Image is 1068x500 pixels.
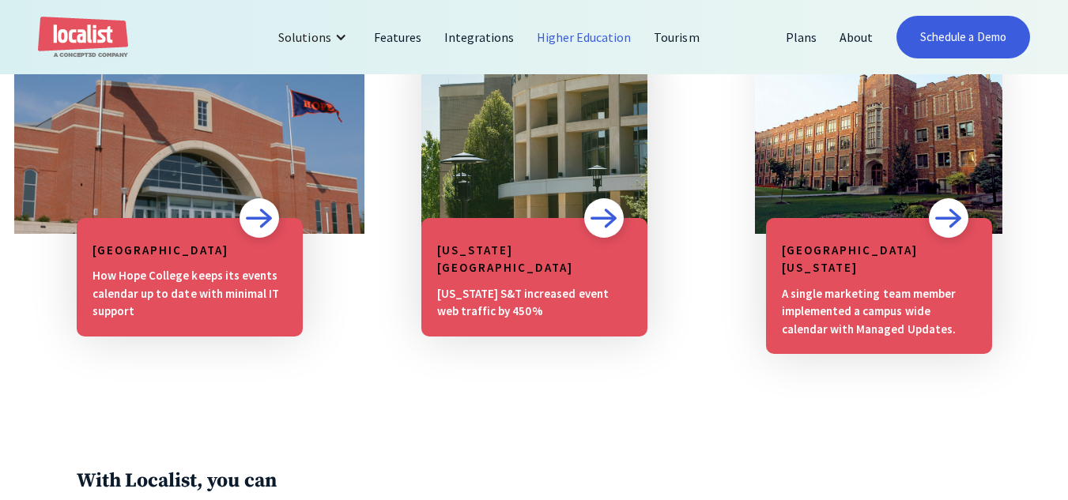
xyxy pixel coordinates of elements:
div: Solutions [266,18,362,56]
a: home [38,17,128,58]
a: [US_STATE][GEOGRAPHIC_DATA][US_STATE] S&T increased event web traffic by 450% [421,44,647,336]
a: [GEOGRAPHIC_DATA][US_STATE]A single marketing team member implemented a campus wide calendar with... [766,44,992,355]
a: Schedule a Demo [896,16,1030,58]
div: How Hope College keeps its events calendar up to date with minimal IT support [92,267,287,321]
div: [US_STATE] S&T increased event web traffic by 450% [437,285,632,321]
a: Tourism [643,18,711,56]
a: Higher Education [526,18,643,56]
h5: [GEOGRAPHIC_DATA] [92,242,287,260]
h5: [US_STATE][GEOGRAPHIC_DATA] [437,242,632,277]
a: About [828,18,885,56]
h5: [GEOGRAPHIC_DATA][US_STATE] [782,242,976,277]
div: A single marketing team member implemented a campus wide calendar with Managed Updates. [782,285,976,339]
a: Integrations [433,18,526,56]
div: Solutions [278,28,330,47]
a: Features [363,18,433,56]
div: With Localist, you can [77,468,992,493]
a: [GEOGRAPHIC_DATA]How Hope College keeps its events calendar up to date with minimal IT support [77,44,303,336]
a: Plans [775,18,828,56]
